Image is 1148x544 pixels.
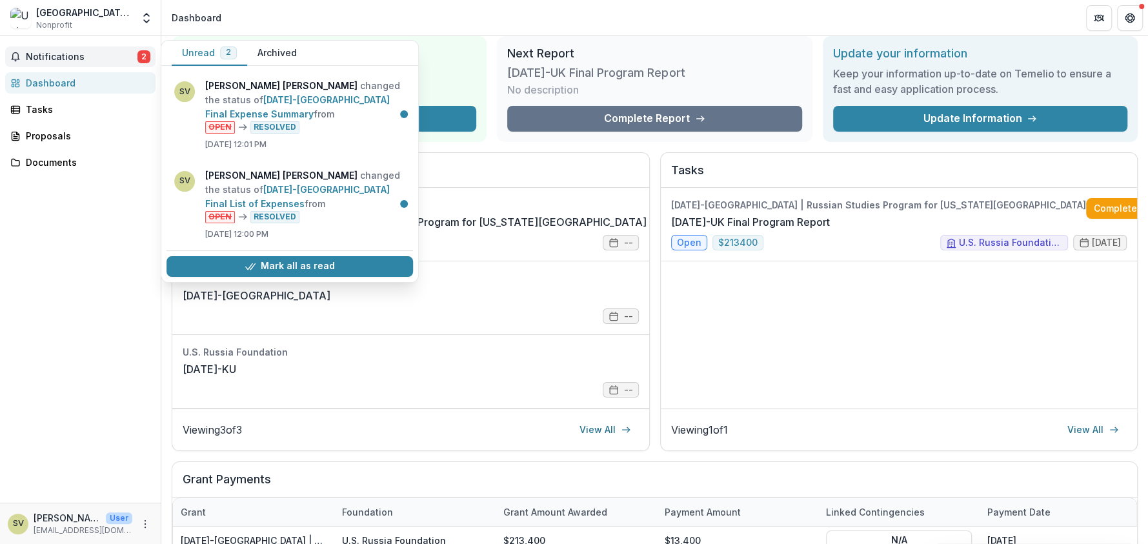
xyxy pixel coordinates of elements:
[507,46,801,61] h2: Next Report
[183,288,330,303] a: [DATE]-[GEOGRAPHIC_DATA]
[818,498,980,526] div: Linked Contingencies
[26,52,137,63] span: Notifications
[26,156,145,169] div: Documents
[173,505,214,519] div: Grant
[205,184,390,209] a: [DATE]-[GEOGRAPHIC_DATA] Final List of Expenses
[334,498,496,526] div: Foundation
[26,129,145,143] div: Proposals
[833,46,1127,61] h2: Update your information
[334,505,401,519] div: Foundation
[226,48,231,57] span: 2
[183,472,1127,497] h2: Grant Payments
[26,76,145,90] div: Dashboard
[5,125,156,146] a: Proposals
[818,505,932,519] div: Linked Contingencies
[671,422,728,438] p: Viewing 1 of 1
[34,511,101,525] p: [PERSON_NAME] [PERSON_NAME]
[572,419,639,440] a: View All
[5,152,156,173] a: Documents
[137,5,156,31] button: Open entity switcher
[496,498,657,526] div: Grant amount awarded
[26,103,145,116] div: Tasks
[247,41,307,66] button: Archived
[166,8,227,27] nav: breadcrumb
[5,46,156,67] button: Notifications2
[205,168,405,223] p: changed the status of from
[172,11,221,25] div: Dashboard
[205,79,405,134] p: changed the status of from
[833,106,1127,132] a: Update Information
[183,214,647,230] a: [DATE]-[GEOGRAPHIC_DATA] | Russian Studies Program for [US_STATE][GEOGRAPHIC_DATA]
[183,361,236,377] a: [DATE]-KU
[13,519,24,528] div: Stella, Elise Valentina
[137,50,150,63] span: 2
[36,19,72,31] span: Nonprofit
[507,82,579,97] p: No description
[36,6,132,19] div: [GEOGRAPHIC_DATA][US_STATE] for Research
[507,66,685,80] h3: [DATE]-UK Final Program Report
[5,99,156,120] a: Tasks
[657,498,818,526] div: Payment Amount
[980,498,1141,526] div: Payment date
[106,512,132,524] p: User
[657,505,749,519] div: Payment Amount
[5,72,156,94] a: Dashboard
[507,106,801,132] a: Complete Report
[173,498,334,526] div: Grant
[1117,5,1143,31] button: Get Help
[172,41,247,66] button: Unread
[34,525,132,536] p: [EMAIL_ADDRESS][DOMAIN_NAME]
[10,8,31,28] img: University of Kansas Center for Research
[1060,419,1127,440] a: View All
[137,516,153,532] button: More
[671,163,1127,188] h2: Tasks
[980,505,1058,519] div: Payment date
[205,94,390,119] a: [DATE]-[GEOGRAPHIC_DATA] Final Expense Summary
[833,66,1127,97] h3: Keep your information up-to-date on Temelio to ensure a fast and easy application process.
[1086,5,1112,31] button: Partners
[183,422,242,438] p: Viewing 3 of 3
[671,214,830,230] a: [DATE]-UK Final Program Report
[166,256,413,277] button: Mark all as read
[496,505,615,519] div: Grant amount awarded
